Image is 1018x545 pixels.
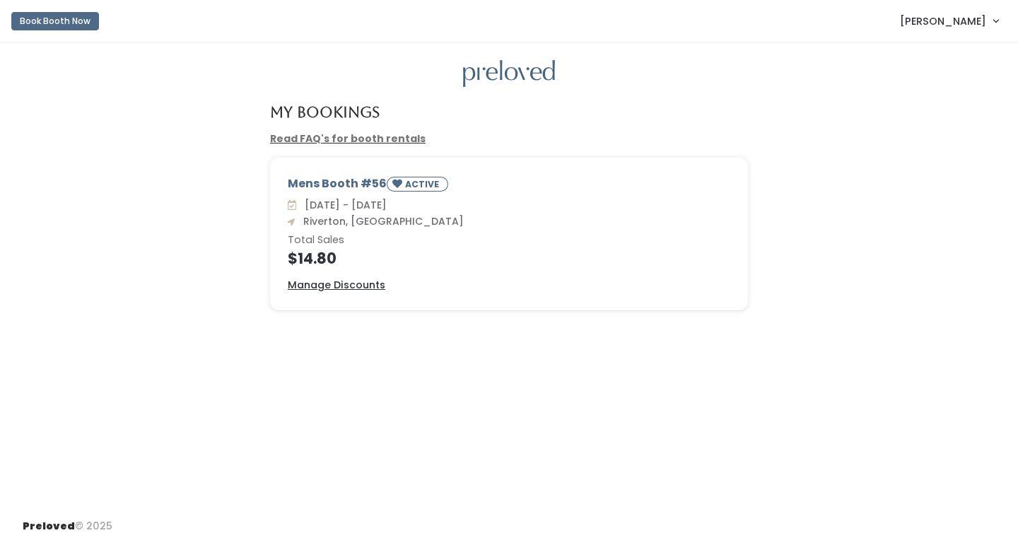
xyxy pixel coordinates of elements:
[405,178,442,190] small: ACTIVE
[299,198,387,212] span: [DATE] - [DATE]
[270,104,380,120] h4: My Bookings
[298,214,464,228] span: Riverton, [GEOGRAPHIC_DATA]
[886,6,1012,36] a: [PERSON_NAME]
[23,519,75,533] span: Preloved
[11,12,99,30] button: Book Booth Now
[900,13,986,29] span: [PERSON_NAME]
[11,6,99,37] a: Book Booth Now
[463,60,555,88] img: preloved logo
[288,278,385,292] u: Manage Discounts
[270,131,426,146] a: Read FAQ's for booth rentals
[23,508,112,534] div: © 2025
[288,278,385,293] a: Manage Discounts
[288,235,730,246] h6: Total Sales
[288,250,730,266] h4: $14.80
[288,175,730,197] div: Mens Booth #56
